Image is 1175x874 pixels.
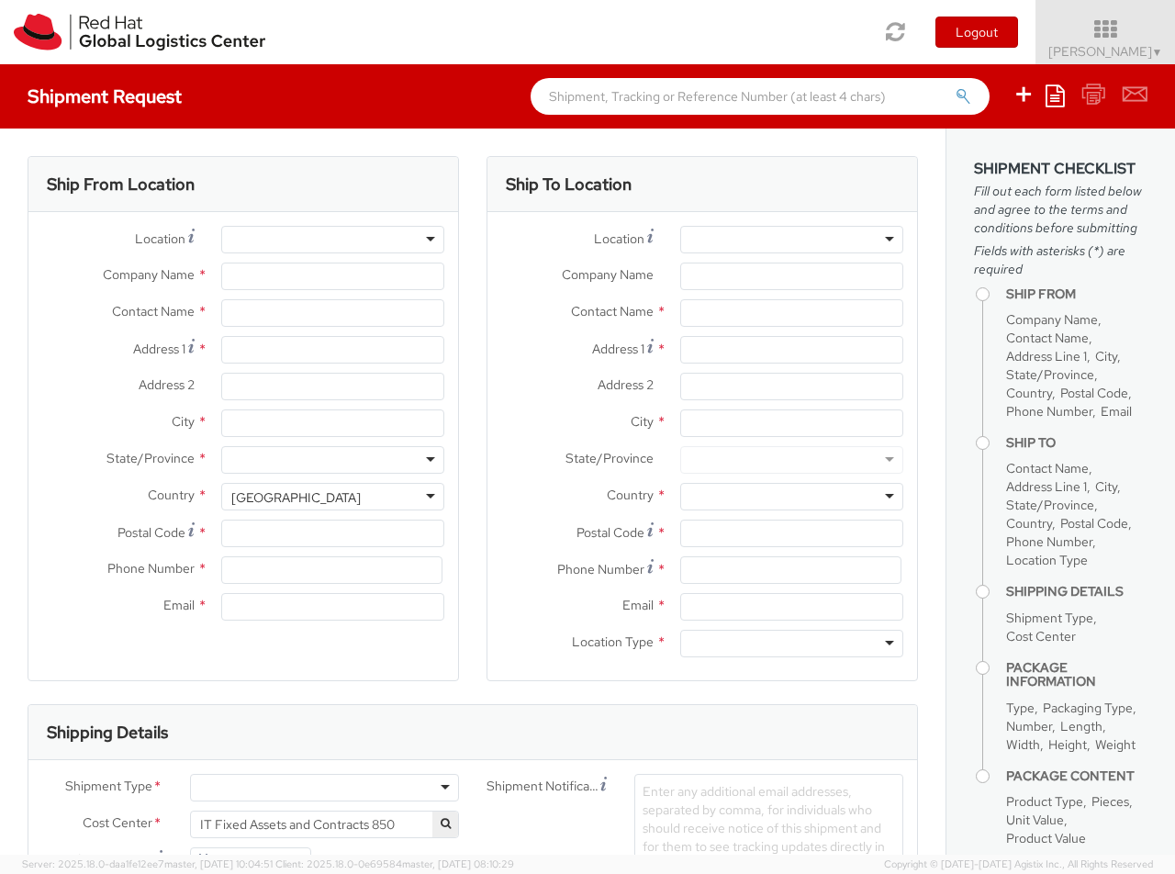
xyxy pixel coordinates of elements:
span: Address 1 [592,341,644,357]
span: Product Value [1006,830,1086,846]
span: Location [135,230,185,247]
span: Address 1 [133,341,185,357]
span: Country [1006,385,1052,401]
span: Postal Code [1060,385,1128,401]
span: Copyright © [DATE]-[DATE] Agistix Inc., All Rights Reserved [884,857,1153,872]
span: Company Name [562,266,654,283]
h4: Shipping Details [1006,585,1147,599]
span: Width [1006,736,1040,753]
span: Type [1006,700,1035,716]
span: IT Fixed Assets and Contracts 850 [200,816,449,833]
span: Server: 2025.18.0-daa1fe12ee7 [22,857,273,870]
h4: Ship From [1006,287,1147,301]
h4: Package Content [1006,769,1147,783]
span: Country [148,487,195,503]
span: Length [1060,718,1102,734]
h4: Shipment Request [28,86,182,106]
span: Contact Name [571,303,654,319]
h3: Shipping Details [47,723,168,742]
span: Shipment Type [1006,610,1093,626]
h3: Shipment Checklist [974,161,1147,177]
input: Shipment, Tracking or Reference Number (at least 4 chars) [531,78,990,115]
span: Fill out each form listed below and agree to the terms and conditions before submitting [974,182,1147,237]
span: ▼ [1152,45,1163,60]
span: IT Fixed Assets and Contracts 850 [190,811,459,838]
span: Unit Value [1006,812,1064,828]
span: City [631,413,654,430]
span: Location Type [572,633,654,650]
span: Shipment Notification [487,777,600,796]
span: Fields with asterisks (*) are required [974,241,1147,278]
span: Address 2 [598,376,654,393]
span: Weight [1095,736,1136,753]
span: Phone Number [107,560,195,577]
span: State/Province [1006,366,1094,383]
span: Phone Number [557,561,644,577]
span: Enter any additional email addresses, separated by comma, for individuals who should receive noti... [643,783,885,873]
h3: Ship To Location [506,175,632,194]
h4: Ship To [1006,436,1147,450]
h4: Package Information [1006,661,1147,689]
span: Postal Code [117,524,185,541]
span: Packaging Type [1043,700,1133,716]
span: Shipment Date [70,850,156,869]
span: Postal Code [1060,515,1128,532]
span: City [172,413,195,430]
span: Pieces [1091,793,1129,810]
span: Client: 2025.18.0-0e69584 [275,857,514,870]
span: State/Province [565,450,654,466]
div: [GEOGRAPHIC_DATA] [231,488,361,507]
span: Address Line 1 [1006,478,1087,495]
span: City [1095,478,1117,495]
span: Email [163,597,195,613]
img: rh-logistics-00dfa346123c4ec078e1.svg [14,14,265,50]
span: master, [DATE] 08:10:29 [402,857,514,870]
span: Shipment Type [65,777,152,798]
span: Contact Name [112,303,195,319]
label: Return label required [339,851,459,872]
span: Number [1006,718,1052,734]
span: Phone Number [1006,403,1092,420]
span: Location [594,230,644,247]
span: Postal Code [576,524,644,541]
span: [PERSON_NAME] [1048,43,1163,60]
span: Cost Center [83,813,152,835]
span: City [1095,348,1117,364]
span: Address 2 [139,376,195,393]
span: Email [622,597,654,613]
span: State/Province [1006,497,1094,513]
span: Address Line 1 [1006,348,1087,364]
span: Email [1101,403,1132,420]
span: Location Type [1006,552,1088,568]
span: Country [1006,515,1052,532]
span: Company Name [103,266,195,283]
span: Height [1048,736,1087,753]
span: Company Name [1006,311,1098,328]
span: Product Type [1006,793,1083,810]
span: State/Province [106,450,195,466]
button: Logout [935,17,1018,48]
span: Country [607,487,654,503]
span: Contact Name [1006,330,1089,346]
span: Contact Name [1006,460,1089,476]
span: Phone Number [1006,533,1092,550]
span: master, [DATE] 10:04:51 [164,857,273,870]
span: Cost Center [1006,628,1076,644]
h3: Ship From Location [47,175,195,194]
